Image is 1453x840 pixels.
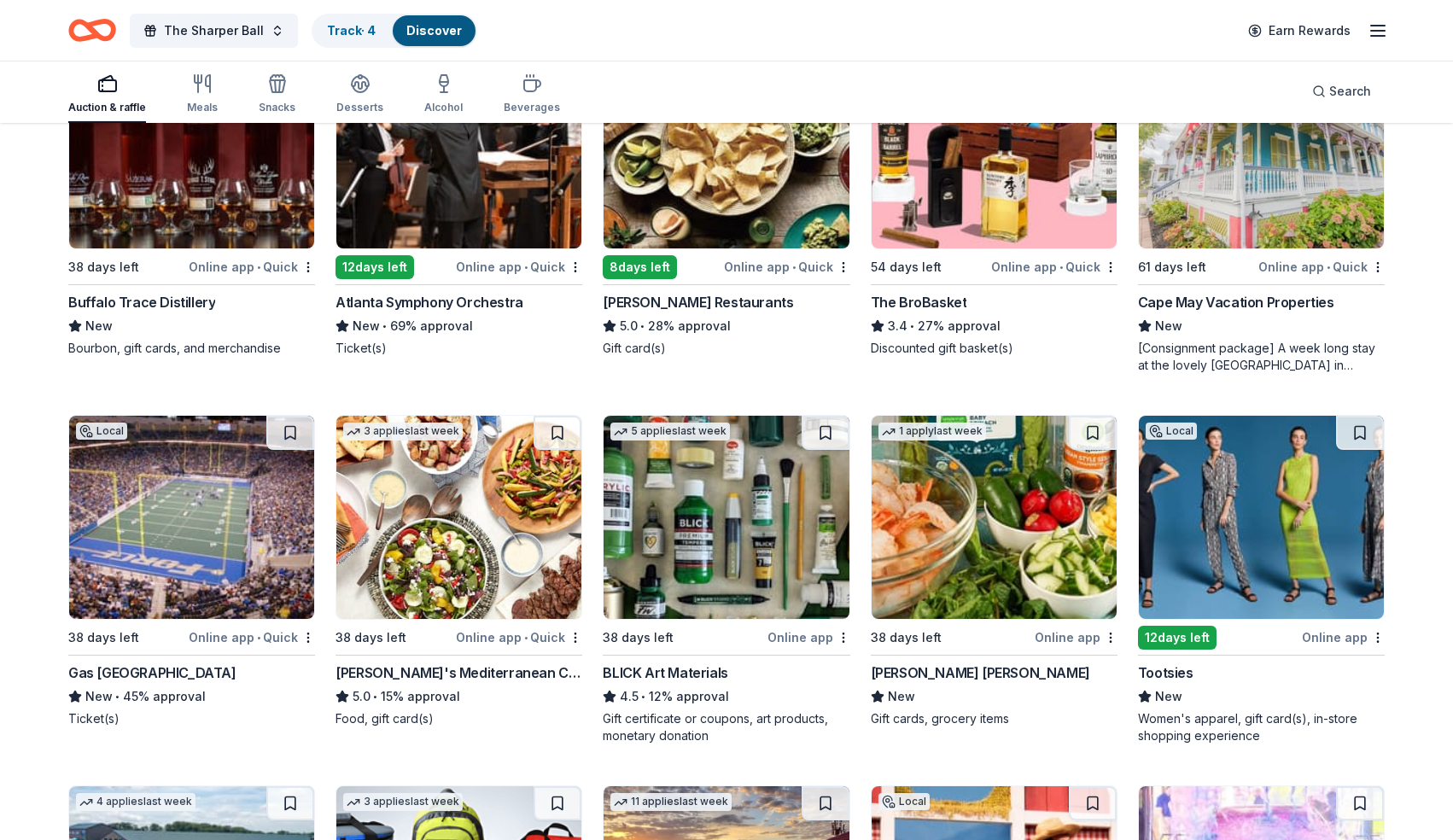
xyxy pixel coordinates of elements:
span: • [374,690,378,703]
div: Gift card(s) [603,340,849,357]
div: 12 days left [1138,626,1217,650]
div: 3 applies last week [343,793,463,811]
div: 38 days left [603,627,674,648]
button: Alcohol [424,67,463,123]
span: 5.0 [620,316,638,336]
div: Online app [1035,627,1117,648]
div: 38 days left [68,627,139,648]
button: Meals [187,67,218,123]
span: • [1059,260,1063,274]
span: New [85,316,113,336]
div: Online app Quick [724,256,850,277]
span: • [792,260,796,274]
div: Local [878,793,930,810]
div: [Consignment package] A week long stay at the lovely [GEOGRAPHIC_DATA] in [GEOGRAPHIC_DATA], [GEO... [1138,340,1385,374]
div: Buffalo Trace Distillery [68,292,215,312]
a: Image for Cape May Vacation Properties4 applieslast week61 days leftOnline app•QuickCape May Vaca... [1138,44,1385,374]
div: [PERSON_NAME] [PERSON_NAME] [871,662,1090,683]
div: Bourbon, gift cards, and merchandise [68,340,315,357]
div: 61 days left [1138,257,1206,277]
div: 69% approval [336,316,582,336]
img: Image for Harris Teeter [872,416,1117,619]
div: Online app Quick [456,627,582,648]
div: Desserts [336,101,383,114]
div: 38 days left [68,257,139,277]
div: Online app [1302,627,1385,648]
a: Image for Harris Teeter1 applylast week38 days leftOnline app[PERSON_NAME] [PERSON_NAME]NewGift c... [871,415,1117,727]
div: Online app Quick [991,256,1117,277]
button: Track· 4Discover [312,14,477,48]
div: 1 apply last week [878,423,986,440]
button: The Sharper Ball [130,14,298,48]
a: Image for TootsiesLocal12days leftOnline appTootsiesNewWomen's apparel, gift card(s), in-store sh... [1138,415,1385,744]
span: • [115,690,120,703]
div: Local [76,423,127,440]
button: Search [1298,74,1385,108]
div: 38 days left [871,627,942,648]
div: The BroBasket [871,292,967,312]
div: Online app Quick [189,627,315,648]
div: 28% approval [603,316,849,336]
img: Image for The BroBasket [872,45,1117,248]
span: • [257,260,260,274]
span: New [85,686,113,707]
a: Earn Rewards [1238,15,1361,46]
div: 45% approval [68,686,315,707]
span: 3.4 [888,316,907,336]
div: 15% approval [336,686,582,707]
a: Image for BLICK Art Materials5 applieslast week38 days leftOnline appBLICK Art Materials4.5•12% a... [603,415,849,744]
img: Image for BLICK Art Materials [604,416,849,619]
div: Food, gift card(s) [336,710,582,727]
img: Image for Atlanta Symphony Orchestra [336,45,581,248]
img: Image for Taziki's Mediterranean Cafe [336,416,581,619]
button: Auction & raffle [68,67,146,123]
span: 5.0 [353,686,371,707]
span: • [642,690,646,703]
span: • [524,631,528,645]
div: Snacks [259,101,295,114]
div: 5 applies last week [610,423,730,440]
span: • [1327,260,1330,274]
div: 27% approval [871,316,1117,336]
div: Online app Quick [456,256,582,277]
span: • [524,260,528,274]
span: New [888,686,915,707]
div: Beverages [504,101,560,114]
div: 54 days left [871,257,942,277]
div: Gift certificate or coupons, art products, monetary donation [603,710,849,744]
a: Image for The BroBasket9 applieslast week54 days leftOnline app•QuickThe BroBasket3.4•27% approva... [871,44,1117,357]
span: Search [1329,81,1371,102]
a: Track· 4 [327,23,376,38]
a: Home [68,10,116,50]
span: 4.5 [620,686,639,707]
div: 11 applies last week [610,793,732,811]
span: New [353,316,380,336]
div: BLICK Art Materials [603,662,727,683]
div: Women's apparel, gift card(s), in-store shopping experience [1138,710,1385,744]
button: Beverages [504,67,560,123]
div: Meals [187,101,218,114]
img: Image for Gas South District [69,416,314,619]
span: • [257,631,260,645]
span: • [383,319,388,333]
span: New [1155,686,1182,707]
div: Gas [GEOGRAPHIC_DATA] [68,662,236,683]
div: 12 days left [336,255,414,279]
a: Image for Pappas Restaurants3 applieslast week8days leftOnline app•Quick[PERSON_NAME] Restaurants... [603,44,849,357]
button: Desserts [336,67,383,123]
div: Tootsies [1138,662,1193,683]
a: Image for Buffalo Trace Distillery11 applieslast week38 days leftOnline app•QuickBuffalo Trace Di... [68,44,315,357]
a: Discover [406,23,462,38]
img: Image for Tootsies [1139,416,1384,619]
div: Ticket(s) [336,340,582,357]
div: Discounted gift basket(s) [871,340,1117,357]
div: Alcohol [424,101,463,114]
span: The Sharper Ball [164,20,264,41]
span: • [910,319,914,333]
div: Local [1146,423,1197,440]
img: Image for Pappas Restaurants [604,45,849,248]
div: 38 days left [336,627,406,648]
div: 3 applies last week [343,423,463,440]
div: Auction & raffle [68,101,146,114]
div: Cape May Vacation Properties [1138,292,1334,312]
